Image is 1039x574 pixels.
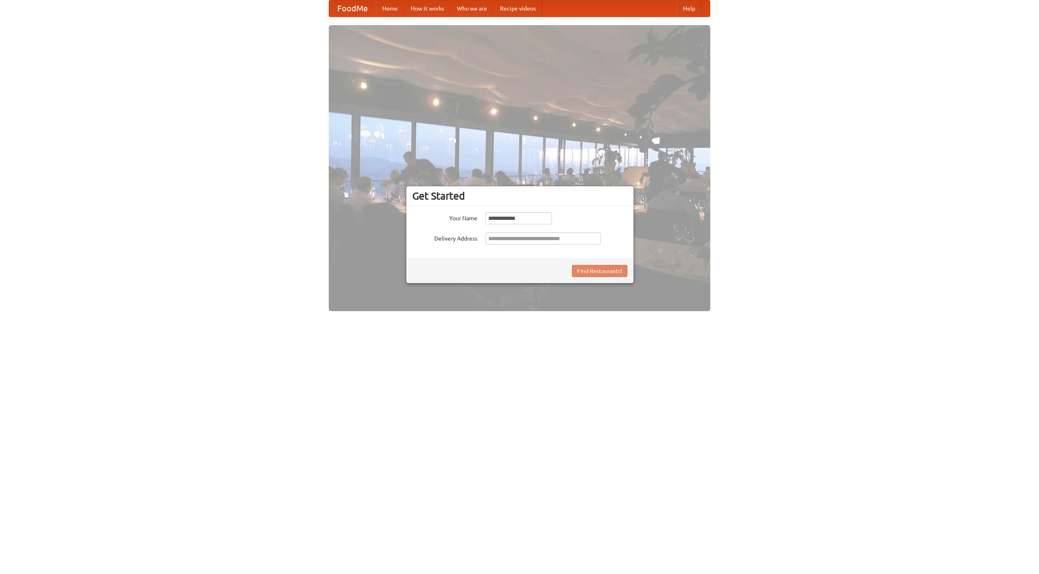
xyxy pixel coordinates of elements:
a: Help [677,0,702,17]
a: Home [376,0,404,17]
button: Find Restaurants! [572,265,627,277]
label: Your Name [412,212,477,222]
a: FoodMe [329,0,376,17]
a: How it works [404,0,451,17]
a: Who we are [451,0,494,17]
label: Delivery Address [412,232,477,243]
a: Recipe videos [494,0,542,17]
h3: Get Started [412,190,627,202]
